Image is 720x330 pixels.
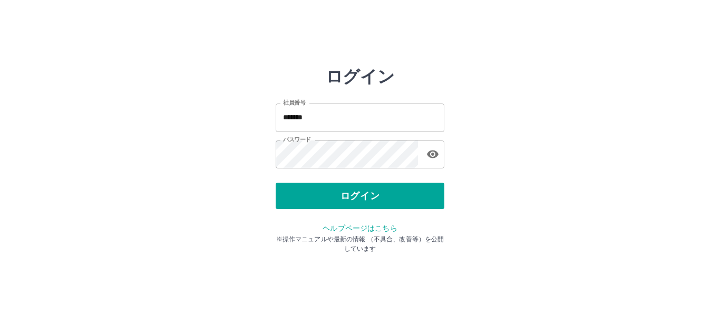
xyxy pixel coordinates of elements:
h2: ログイン [326,67,395,87]
button: ログイン [276,183,444,209]
label: パスワード [283,136,311,144]
a: ヘルプページはこちら [323,224,397,232]
label: 社員番号 [283,99,305,107]
p: ※操作マニュアルや最新の情報 （不具合、改善等）を公開しています [276,234,444,253]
